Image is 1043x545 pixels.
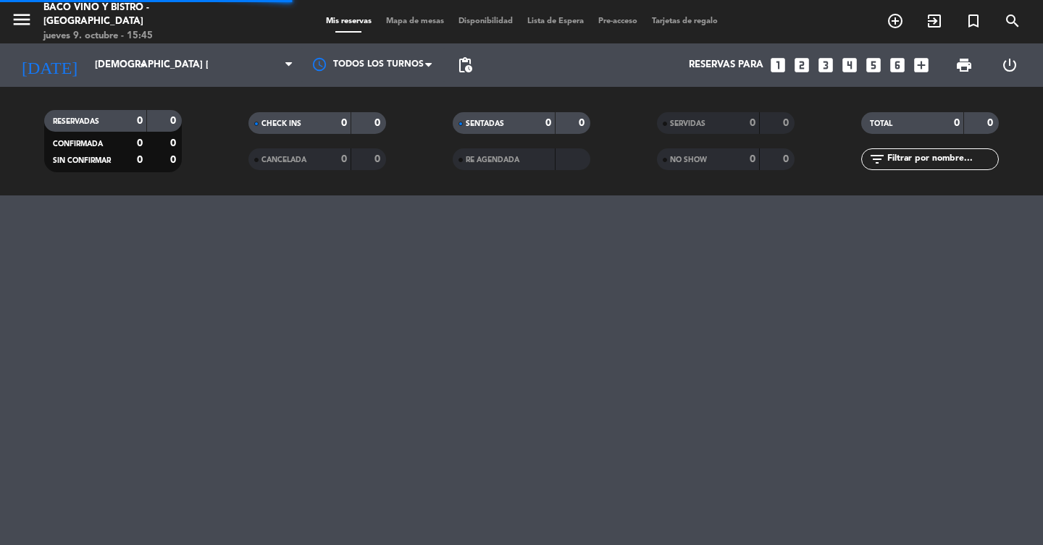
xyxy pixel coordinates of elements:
[341,154,347,164] strong: 0
[53,157,111,164] span: SIN CONFIRMAR
[341,118,347,128] strong: 0
[545,118,551,128] strong: 0
[955,56,973,74] span: print
[11,9,33,35] button: menu
[579,118,587,128] strong: 0
[783,118,792,128] strong: 0
[954,118,960,128] strong: 0
[11,49,88,81] i: [DATE]
[912,56,931,75] i: add_box
[43,1,250,29] div: Baco Vino y Bistró - [GEOGRAPHIC_DATA]
[840,56,859,75] i: looks_4
[170,138,179,148] strong: 0
[750,154,755,164] strong: 0
[887,12,904,30] i: add_circle_outline
[374,154,383,164] strong: 0
[170,155,179,165] strong: 0
[520,17,591,25] span: Lista de Espera
[670,156,707,164] span: NO SHOW
[987,118,996,128] strong: 0
[53,118,99,125] span: RESERVADAS
[886,151,998,167] input: Filtrar por nombre...
[466,156,519,164] span: RE AGENDADA
[965,12,982,30] i: turned_in_not
[689,59,763,71] span: Reservas para
[591,17,645,25] span: Pre-acceso
[466,120,504,127] span: SENTADAS
[135,56,152,74] i: arrow_drop_down
[11,9,33,30] i: menu
[783,154,792,164] strong: 0
[750,118,755,128] strong: 0
[53,140,103,148] span: CONFIRMADA
[870,120,892,127] span: TOTAL
[261,156,306,164] span: CANCELADA
[170,116,179,126] strong: 0
[1001,56,1018,74] i: power_settings_new
[926,12,943,30] i: exit_to_app
[137,155,143,165] strong: 0
[645,17,725,25] span: Tarjetas de regalo
[137,116,143,126] strong: 0
[456,56,474,74] span: pending_actions
[451,17,520,25] span: Disponibilidad
[261,120,301,127] span: CHECK INS
[670,120,705,127] span: SERVIDAS
[888,56,907,75] i: looks_6
[868,151,886,168] i: filter_list
[379,17,451,25] span: Mapa de mesas
[137,138,143,148] strong: 0
[816,56,835,75] i: looks_3
[864,56,883,75] i: looks_5
[987,43,1032,87] div: LOG OUT
[768,56,787,75] i: looks_one
[1004,12,1021,30] i: search
[374,118,383,128] strong: 0
[792,56,811,75] i: looks_two
[319,17,379,25] span: Mis reservas
[43,29,250,43] div: jueves 9. octubre - 15:45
